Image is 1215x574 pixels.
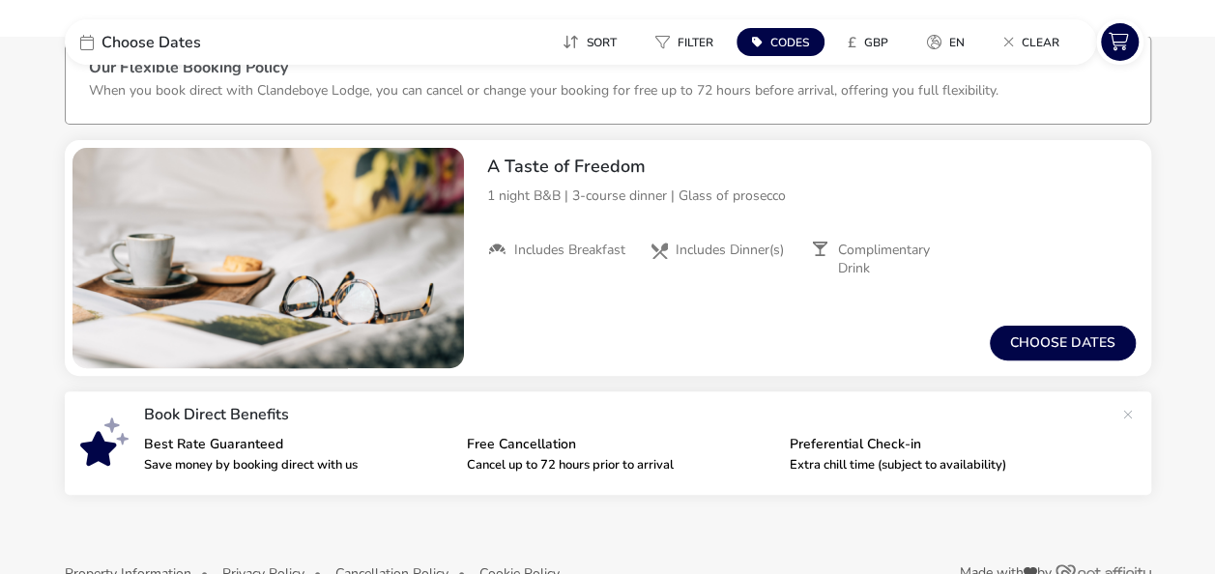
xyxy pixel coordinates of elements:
[144,407,1113,422] p: Book Direct Benefits
[487,156,1136,178] h2: A Taste of Freedom
[487,186,1136,206] p: 1 night B&B | 3-course dinner | Glass of prosecco
[678,35,713,50] span: Filter
[737,28,824,56] button: Codes
[65,19,355,65] div: Choose Dates
[547,28,640,56] naf-pibe-menu-bar-item: Sort
[72,148,464,368] swiper-slide: 1 / 1
[640,28,737,56] naf-pibe-menu-bar-item: Filter
[467,438,774,451] p: Free Cancellation
[144,459,451,472] p: Save money by booking direct with us
[838,242,958,276] span: Complimentary Drink
[949,35,965,50] span: en
[832,28,911,56] naf-pibe-menu-bar-item: £GBP
[144,438,451,451] p: Best Rate Guaranteed
[911,28,980,56] button: en
[911,28,988,56] naf-pibe-menu-bar-item: en
[790,459,1097,472] p: Extra chill time (subject to availability)
[737,28,832,56] naf-pibe-menu-bar-item: Codes
[89,81,998,100] p: When you book direct with Clandeboye Lodge, you can cancel or change your booking for free up to ...
[472,140,1151,293] div: A Taste of Freedom1 night B&B | 3-course dinner | Glass of proseccoIncludes BreakfastIncludes Din...
[790,438,1097,451] p: Preferential Check-in
[864,35,888,50] span: GBP
[770,35,809,50] span: Codes
[676,242,784,259] span: Includes Dinner(s)
[640,28,729,56] button: Filter
[988,28,1075,56] button: Clear
[1022,35,1059,50] span: Clear
[547,28,632,56] button: Sort
[988,28,1083,56] naf-pibe-menu-bar-item: Clear
[587,35,617,50] span: Sort
[832,28,904,56] button: £GBP
[101,35,201,50] span: Choose Dates
[467,459,774,472] p: Cancel up to 72 hours prior to arrival
[514,242,625,259] span: Includes Breakfast
[89,60,1127,80] h3: Our Flexible Booking Policy
[848,33,856,52] i: £
[990,326,1136,360] button: Choose dates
